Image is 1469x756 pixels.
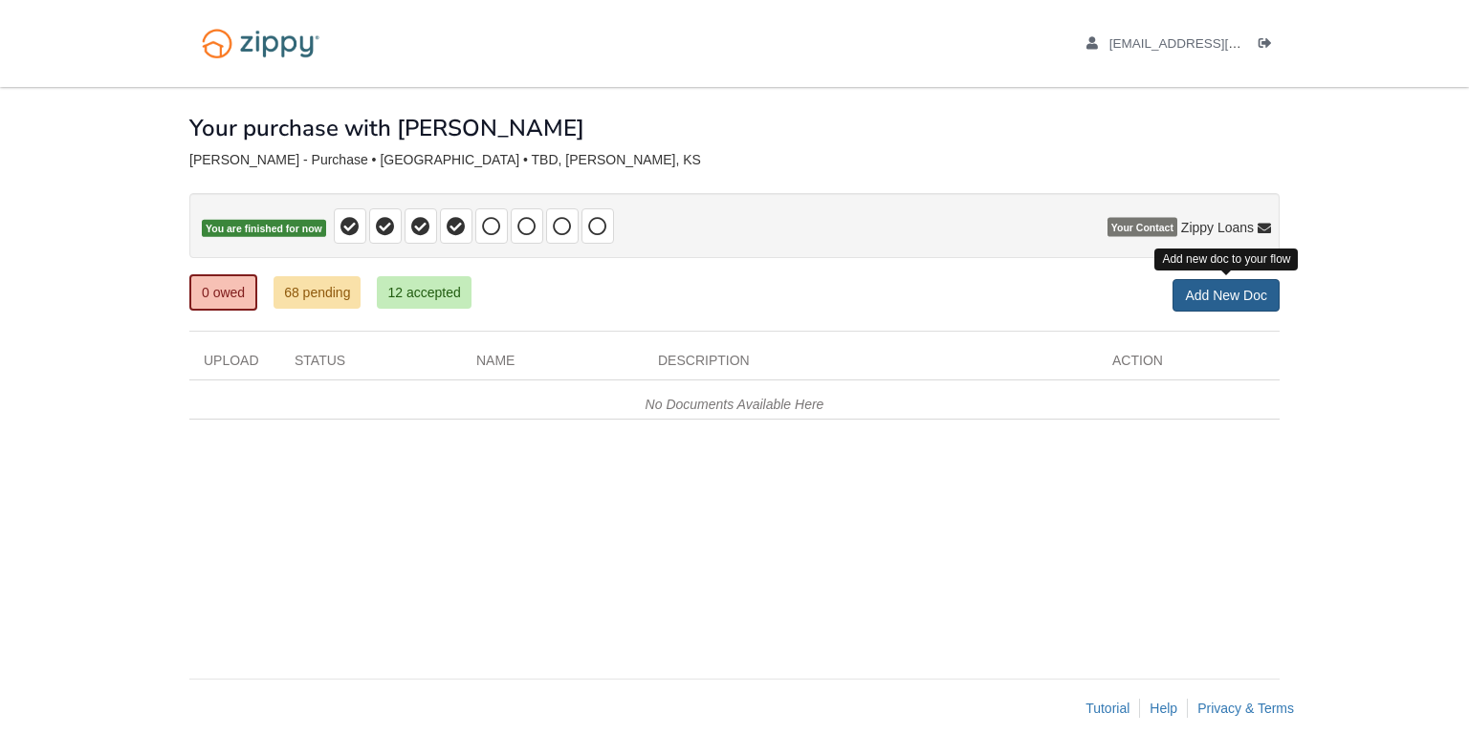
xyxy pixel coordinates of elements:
[644,351,1098,379] div: Description
[189,152,1280,168] div: [PERSON_NAME] - Purchase • [GEOGRAPHIC_DATA] • TBD, [PERSON_NAME], KS
[189,116,584,140] h1: Your purchase with [PERSON_NAME]
[189,351,280,379] div: Upload
[1197,701,1294,716] a: Privacy & Terms
[189,19,332,68] img: Logo
[1086,36,1328,55] a: edit profile
[1150,701,1177,716] a: Help
[189,274,257,311] a: 0 owed
[646,397,824,412] em: No Documents Available Here
[377,276,471,309] a: 12 accepted
[1085,701,1129,716] a: Tutorial
[1181,218,1254,237] span: Zippy Loans
[1154,248,1298,270] div: Add new doc to your flow
[280,351,462,379] div: Status
[1098,351,1280,379] div: Action
[202,220,326,238] span: You are finished for now
[1109,36,1328,51] span: renegaderay72@gmail.com
[462,351,644,379] div: Name
[1173,279,1280,312] a: Add New Doc
[1107,218,1177,237] span: Your Contact
[1259,36,1280,55] a: Log out
[274,276,361,309] a: 68 pending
